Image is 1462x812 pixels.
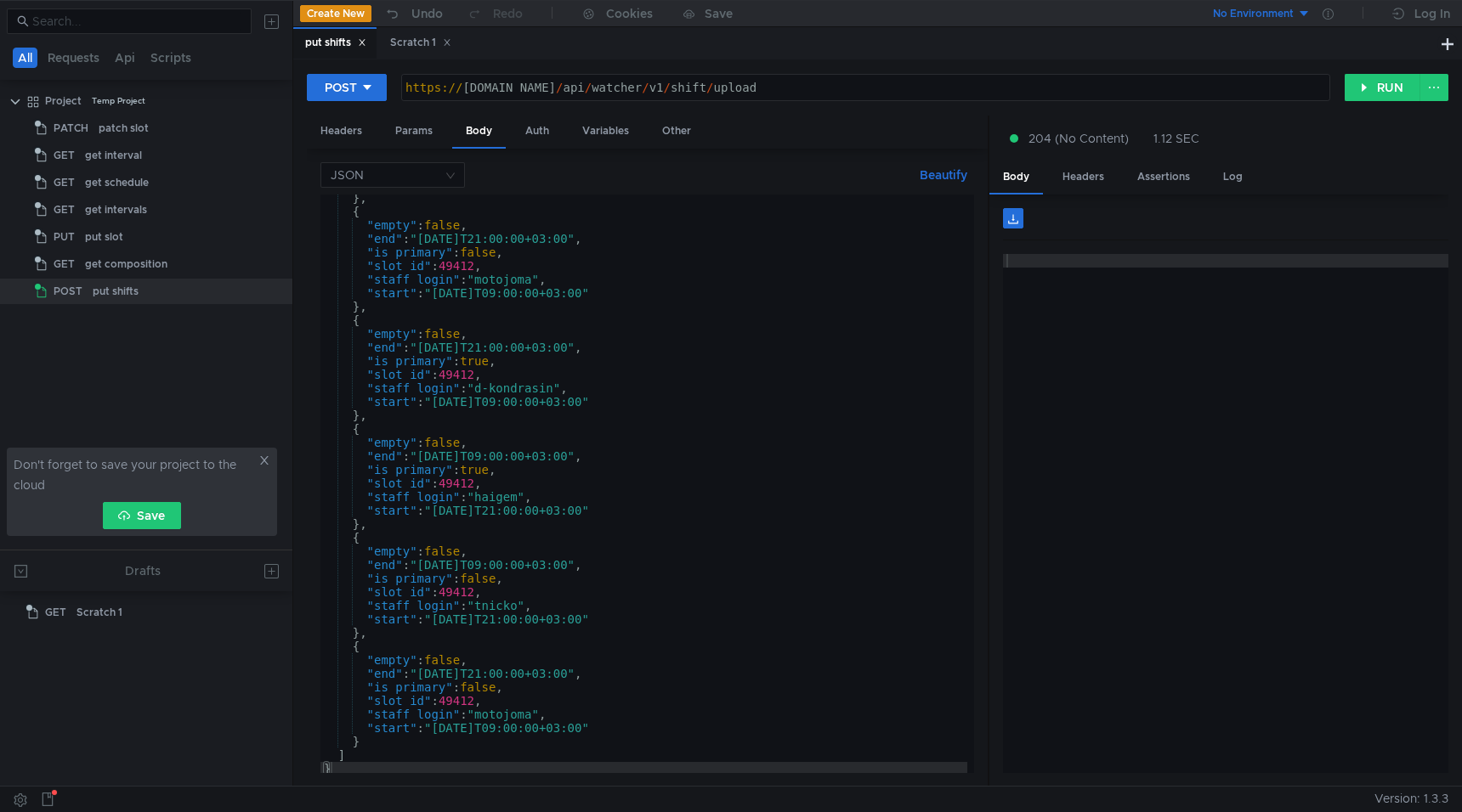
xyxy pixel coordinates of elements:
[1210,161,1256,193] div: Log
[1153,131,1199,146] div: 1.12 SEC
[93,279,139,304] div: put shifts
[85,197,147,223] div: get intervals
[54,116,88,141] span: PATCH
[455,1,535,26] button: Redo
[54,279,82,304] span: POST
[54,143,75,168] span: GET
[1374,787,1448,811] span: Version: 1.3.3
[307,74,387,101] button: POST
[85,224,123,250] div: put slot
[92,88,145,114] div: Temp Project
[1049,161,1118,193] div: Headers
[305,34,366,52] div: put shifts
[1124,161,1204,193] div: Assertions
[649,116,705,147] div: Other
[307,116,376,147] div: Headers
[1414,3,1450,24] div: Log In
[76,600,122,625] div: Scratch 1
[371,1,455,26] button: Undo
[705,8,733,20] div: Save
[54,197,75,223] span: GET
[569,116,643,147] div: Variables
[452,116,506,149] div: Body
[54,170,75,195] span: GET
[32,12,241,31] input: Search...
[45,600,66,625] span: GET
[1028,129,1129,148] span: 204 (No Content)
[85,143,142,168] div: get interval
[110,48,140,68] button: Api
[145,48,196,68] button: Scripts
[512,116,563,147] div: Auth
[45,88,82,114] div: Project
[493,3,523,24] div: Redo
[1345,74,1420,101] button: RUN
[13,48,37,68] button: All
[42,48,105,68] button: Requests
[606,3,653,24] div: Cookies
[99,116,149,141] div: patch slot
[382,116,446,147] div: Params
[85,251,167,277] div: get composition
[989,161,1043,195] div: Body
[390,34,451,52] div: Scratch 1
[411,3,443,24] div: Undo
[14,454,255,495] span: Don't forget to save your project to the cloud
[54,251,75,277] span: GET
[913,165,974,185] button: Beautify
[1213,6,1294,22] div: No Environment
[325,78,357,97] div: POST
[125,561,161,581] div: Drafts
[300,5,371,22] button: Create New
[85,170,149,195] div: get schedule
[54,224,75,250] span: PUT
[103,502,181,529] button: Save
